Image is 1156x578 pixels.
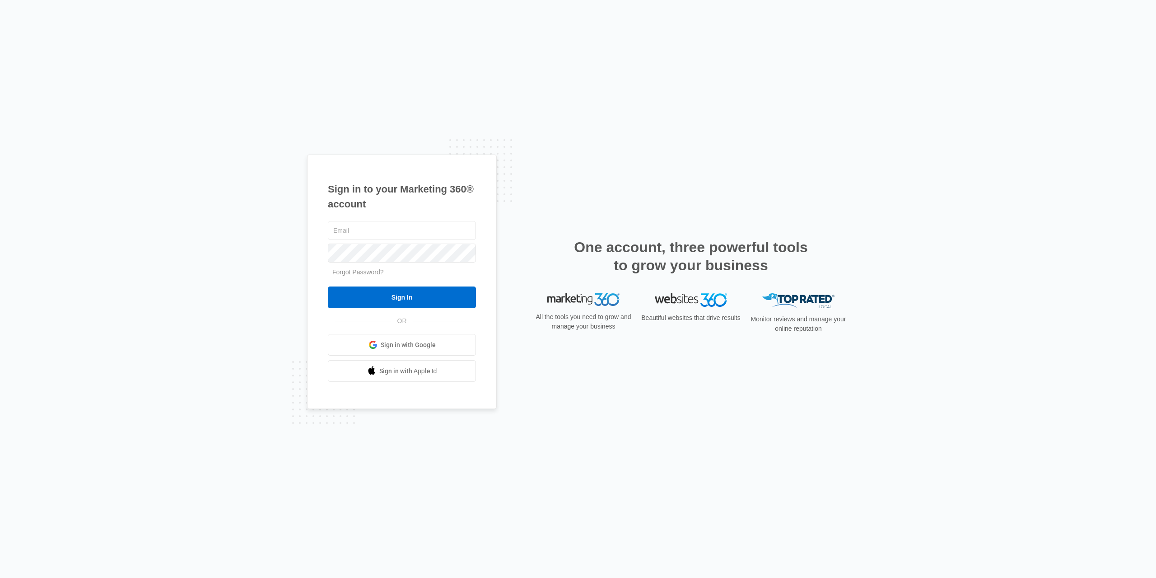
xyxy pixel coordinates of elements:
[762,293,834,308] img: Top Rated Local
[655,293,727,306] img: Websites 360
[547,293,620,306] img: Marketing 360
[381,340,436,350] span: Sign in with Google
[571,238,811,274] h2: One account, three powerful tools to grow your business
[748,315,849,334] p: Monitor reviews and manage your online reputation
[332,268,384,276] a: Forgot Password?
[328,287,476,308] input: Sign In
[391,316,413,326] span: OR
[328,360,476,382] a: Sign in with Apple Id
[533,312,634,331] p: All the tools you need to grow and manage your business
[640,313,741,323] p: Beautiful websites that drive results
[379,367,437,376] span: Sign in with Apple Id
[328,334,476,356] a: Sign in with Google
[328,221,476,240] input: Email
[328,182,476,211] h1: Sign in to your Marketing 360® account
